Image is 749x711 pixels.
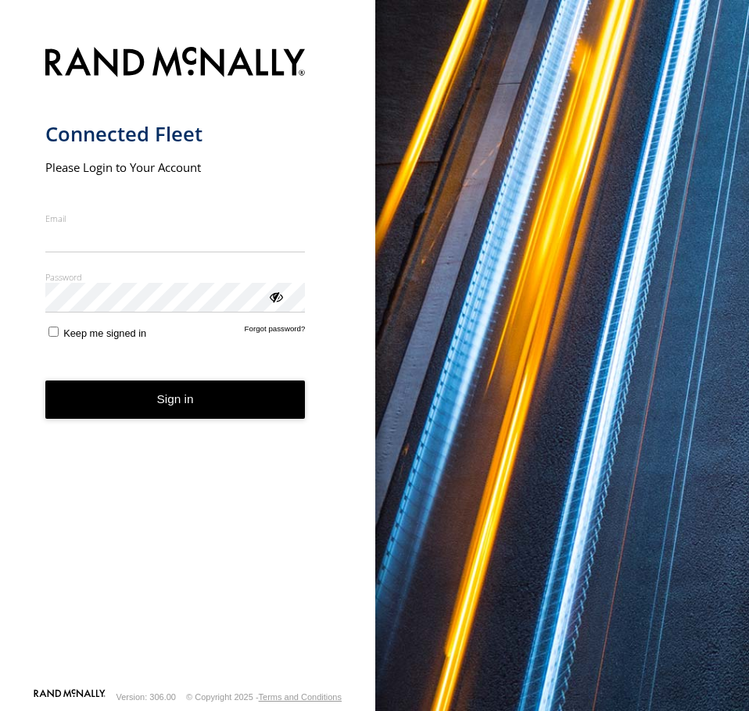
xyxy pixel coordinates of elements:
[259,692,342,702] a: Terms and Conditions
[267,288,283,304] div: ViewPassword
[45,38,331,688] form: main
[63,327,146,339] span: Keep me signed in
[45,44,306,84] img: Rand McNally
[116,692,176,702] div: Version: 306.00
[45,381,306,419] button: Sign in
[34,689,106,705] a: Visit our Website
[45,271,306,283] label: Password
[245,324,306,339] a: Forgot password?
[45,159,306,175] h2: Please Login to Your Account
[45,121,306,147] h1: Connected Fleet
[186,692,342,702] div: © Copyright 2025 -
[45,213,306,224] label: Email
[48,327,59,337] input: Keep me signed in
